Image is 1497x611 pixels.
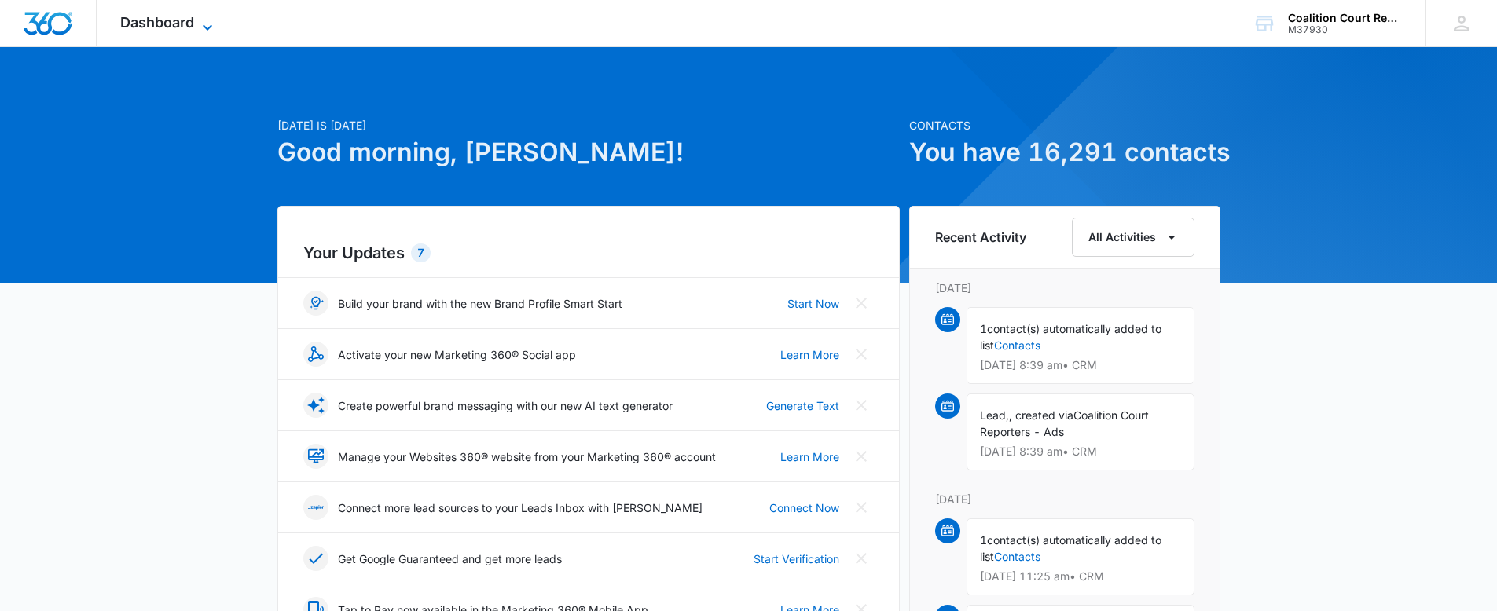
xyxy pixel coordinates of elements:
[769,499,839,516] a: Connect Now
[338,551,562,567] p: Get Google Guaranteed and get more leads
[980,360,1181,371] p: [DATE] 8:39 am • CRM
[980,322,1161,352] span: contact(s) automatically added to list
[1288,12,1403,24] div: account name
[766,397,839,414] a: Generate Text
[994,338,1040,352] a: Contacts
[338,397,673,414] p: Create powerful brand messaging with our new AI text generator
[338,499,703,516] p: Connect more lead sources to your Leads Inbox with [PERSON_NAME]
[849,495,874,520] button: Close
[909,117,1220,134] p: Contacts
[787,295,839,312] a: Start Now
[120,14,194,31] span: Dashboard
[277,117,900,134] p: [DATE] is [DATE]
[754,551,839,567] a: Start Verification
[935,491,1194,507] p: [DATE]
[1288,24,1403,35] div: account id
[935,280,1194,296] p: [DATE]
[909,134,1220,171] h1: You have 16,291 contacts
[1072,218,1194,257] button: All Activities
[338,448,716,465] p: Manage your Websites 360® website from your Marketing 360® account
[338,295,622,312] p: Build your brand with the new Brand Profile Smart Start
[980,571,1181,582] p: [DATE] 11:25 am • CRM
[277,134,900,171] h1: Good morning, [PERSON_NAME]!
[303,241,874,265] h2: Your Updates
[338,346,576,363] p: Activate your new Marketing 360® Social app
[849,444,874,469] button: Close
[994,550,1040,563] a: Contacts
[849,291,874,316] button: Close
[411,243,431,262] div: 7
[980,533,1161,563] span: contact(s) automatically added to list
[1009,408,1073,422] span: , created via
[849,546,874,571] button: Close
[980,533,987,547] span: 1
[780,448,839,465] a: Learn More
[849,342,874,367] button: Close
[935,228,1026,247] h6: Recent Activity
[980,446,1181,457] p: [DATE] 8:39 am • CRM
[980,408,1009,422] span: Lead,
[849,393,874,418] button: Close
[780,346,839,363] a: Learn More
[980,322,987,335] span: 1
